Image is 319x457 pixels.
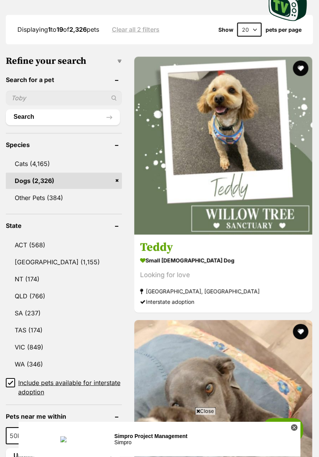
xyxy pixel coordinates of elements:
span: Displaying to of pets [17,26,99,33]
strong: 1 [48,26,51,33]
h3: Refine your search [6,56,122,67]
strong: [GEOGRAPHIC_DATA], [GEOGRAPHIC_DATA] [140,286,307,297]
div: Interstate adoption [140,297,307,307]
a: Dogs (2,326) [6,173,122,189]
a: NT (174) [6,271,122,288]
a: TAS (174) [6,322,122,339]
label: pets per page [266,27,302,33]
a: Cats (4,165) [6,156,122,172]
header: Search for a pet [6,77,122,84]
a: SA (237) [6,305,122,322]
header: Pets near me within [6,413,122,420]
button: favourite [293,324,309,340]
a: Clear all 2 filters [112,26,159,33]
span: Include pets available for interstate adoption [18,378,122,397]
span: 50km [7,431,34,442]
a: VIC (849) [6,339,122,356]
img: Teddy - Cavalier King Charles Spaniel Dog [134,57,312,235]
a: Other Pets (384) [6,190,122,206]
a: Include pets available for interstate adoption [6,378,122,397]
div: Simpro Project Management [96,11,276,17]
strong: small [DEMOGRAPHIC_DATA] Dog [140,255,307,266]
span: Show [218,27,233,33]
div: Looking for love [140,270,307,281]
strong: 19 [57,26,63,33]
a: QLD (766) [6,288,122,305]
button: Search [6,110,120,125]
button: favourite [293,61,309,76]
header: State [6,223,122,229]
a: [GEOGRAPHIC_DATA] (1,155) [6,254,122,270]
span: 50km [6,428,35,445]
div: Simpro [96,17,276,24]
iframe: Help Scout Beacon - Open [263,418,304,442]
span: Close [195,407,216,415]
iframe: Advertisement [19,418,300,453]
h3: Teddy [140,240,307,255]
a: Teddy small [DEMOGRAPHIC_DATA] Dog Looking for love [GEOGRAPHIC_DATA], [GEOGRAPHIC_DATA] Intersta... [134,234,312,313]
input: Toby [6,91,122,106]
a: WA (346) [6,356,122,373]
a: ACT (568) [6,237,122,253]
strong: 2,326 [69,26,87,33]
header: Species [6,142,122,149]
